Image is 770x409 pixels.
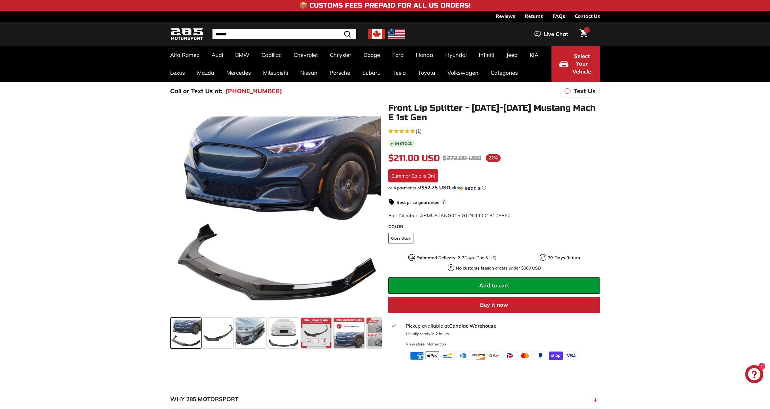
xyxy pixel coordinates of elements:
[388,127,600,135] a: 5.0 rating (1 votes)
[388,277,600,294] button: Add to cart
[456,265,541,271] p: on orders under $800 USD
[576,24,591,44] a: Cart
[324,64,356,82] a: Porsche
[586,28,588,32] span: 1
[441,64,485,82] a: Volkswagen
[443,154,481,162] span: $272.00 USD
[575,11,600,21] a: Contact Us
[388,212,511,218] span: Part Number: ARMUSTANG015 GTIN:
[388,297,600,313] button: Buy it now
[225,87,282,96] a: [PHONE_NUMBER]
[388,103,600,122] h1: Front Lip Splitter - [DATE]-[DATE] Mustang Mach E 1st Gen
[426,352,439,360] img: apple_pay
[549,352,563,360] img: shopify_pay
[743,365,765,385] inbox-online-store-chat: Shopify online store chat
[388,185,600,191] div: or 4 payments of$52.75 USDwithSezzle Click to learn more about Sezzle
[388,224,600,230] label: COLOR
[357,46,386,64] a: Dodge
[416,127,422,135] span: (1)
[548,255,580,260] strong: 30-Days Return
[416,255,496,261] p: Days (Can & US)
[388,153,440,163] span: $211.00 USD
[164,64,191,82] a: Lexus
[412,64,441,82] a: Toyota
[416,255,464,260] strong: Estimated Delivery: 2-3
[388,185,600,191] div: or 4 payments of with
[527,27,576,42] button: Live Chat
[212,29,356,39] input: Search
[534,352,547,360] img: paypal
[191,64,220,82] a: Mazda
[229,46,255,64] a: BMW
[571,52,592,76] span: Select Your Vehicle
[544,30,568,38] span: Live Chat
[395,142,412,146] b: In stock
[294,64,324,82] a: Nissan
[503,352,516,360] img: ideal
[288,46,324,64] a: Chevrolet
[356,64,387,82] a: Subaru
[220,64,257,82] a: Mercedes
[170,390,600,408] button: WHY 285 MOTORSPORT
[441,199,447,205] span: i
[574,87,595,96] p: Text Us
[170,27,203,41] img: Logo_285_Motorsport_areodynamics_components
[257,64,294,82] a: Mitsubishi
[299,2,471,9] h4: 📦 Customs Fees Prepaid for All US Orders!
[397,200,439,205] strong: Best price guarantee
[524,46,545,64] a: KIA
[406,341,446,347] div: View store information
[406,331,596,337] p: Usually ready in 2 hours
[386,46,410,64] a: Ford
[479,282,509,289] span: Add to cart
[441,352,455,360] img: bancontact
[206,46,229,64] a: Audi
[500,46,524,64] a: Jeep
[496,11,515,21] a: Reviews
[486,154,501,162] span: 22%
[525,11,543,21] a: Returns
[388,169,438,182] div: Summer Sale is On!
[487,352,501,360] img: google_pay
[472,352,485,360] img: discover
[474,212,511,218] span: 990013103860
[449,323,496,329] strong: Candiac Warehouse
[485,64,524,82] a: Categories
[553,11,565,21] a: FAQs
[170,87,222,96] p: Call or Text Us at:
[459,185,481,191] img: Sezzle
[473,46,500,64] a: Infiniti
[551,46,600,82] button: Select Your Vehicle
[255,46,288,64] a: Cadillac
[518,352,532,360] img: master
[410,352,424,360] img: american_express
[456,265,489,271] strong: No customs fees
[560,85,600,97] a: Text Us
[410,46,439,64] a: Honda
[164,46,206,64] a: Alfa Romeo
[421,184,450,191] span: $52.75 USD
[564,352,578,360] img: visa
[439,46,473,64] a: Hyundai
[456,352,470,360] img: diners_club
[406,322,596,329] div: Pickup available at
[324,46,357,64] a: Chrysler
[387,64,412,82] a: Tesla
